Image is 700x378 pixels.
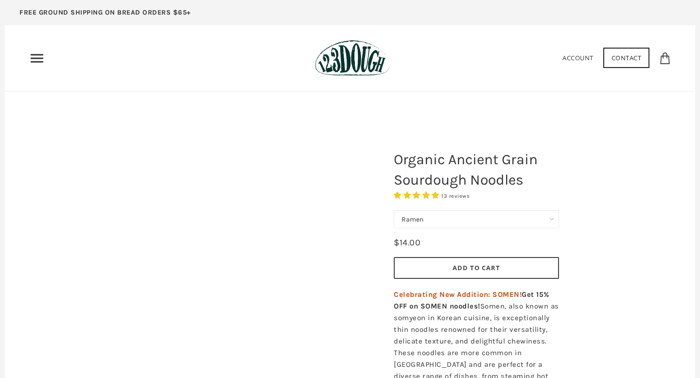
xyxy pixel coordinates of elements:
[394,290,522,299] span: Celebrating New Addition: SOMEN!
[5,5,206,25] a: FREE GROUND SHIPPING ON BREAD ORDERS $65+
[19,7,191,18] p: FREE GROUND SHIPPING ON BREAD ORDERS $65+
[603,48,650,68] a: Contact
[394,257,559,279] button: Add to Cart
[29,51,45,66] nav: Primary
[315,40,389,76] img: 123Dough Bakery
[386,144,566,195] h1: Organic Ancient Grain Sourdough Noodles
[562,53,594,62] a: Account
[394,191,441,200] span: 4.85 stars
[394,290,549,310] strong: Get 15% OFF on SOMEN noodles!
[453,263,500,272] span: Add to Cart
[394,236,420,250] div: $14.00
[441,193,470,199] span: 13 reviews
